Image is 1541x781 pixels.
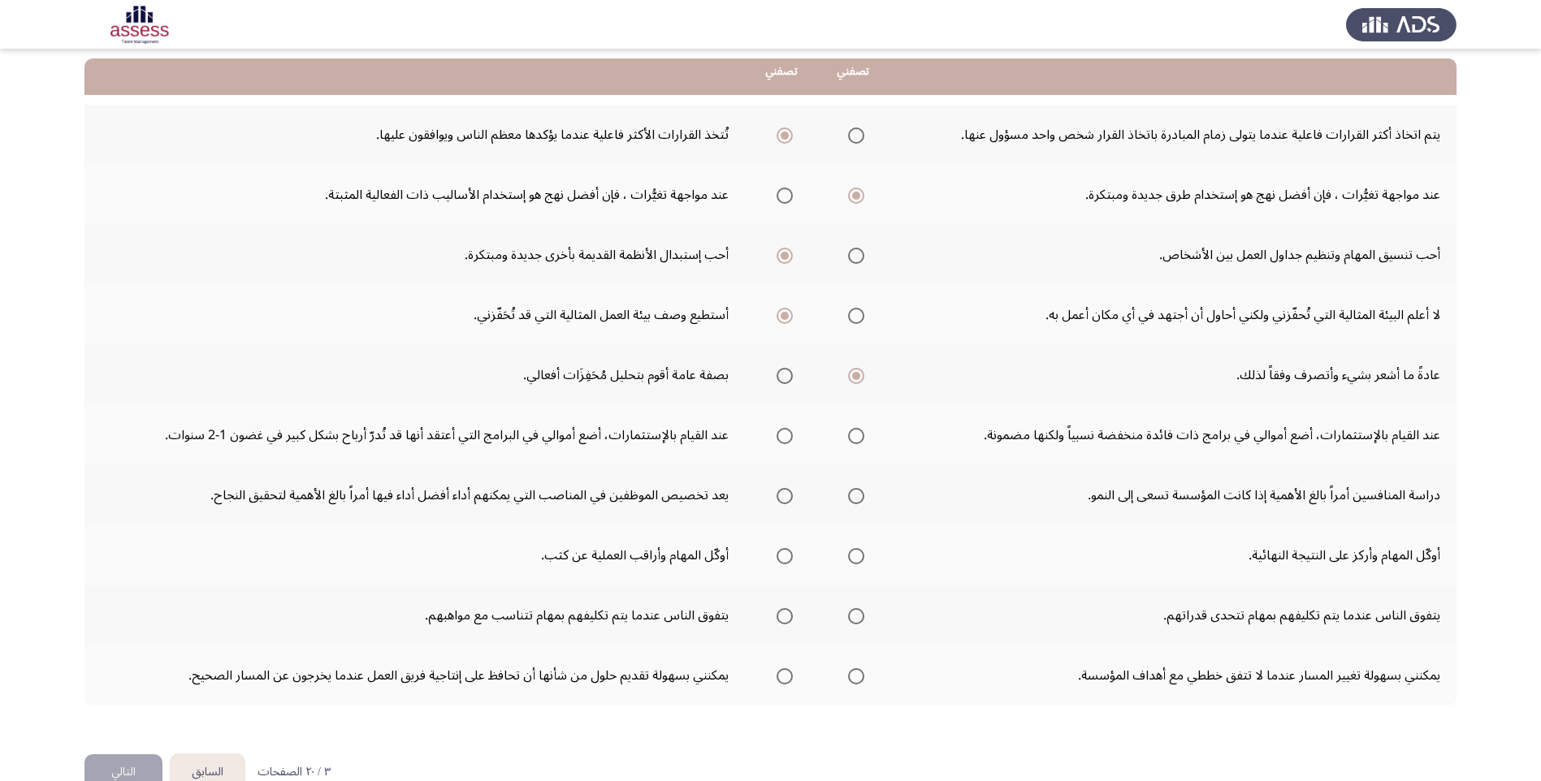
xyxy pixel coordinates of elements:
[890,585,1457,645] td: يتفوق الناس عندما يتم تكليفهم بمهام تتحدى قدراتهم.
[890,405,1457,465] td: عند القيام بالإستثمارات، أضع أموالي في برامج ذات فائدة منخفضة نسبياً ولكنها مضمونة.
[84,2,195,47] img: Assessment logo of Potentiality Assessment R2 (EN/AR)
[258,766,331,779] p: ٣ / ٢٠ الصفحات
[84,465,745,525] td: يعد تخصيص الموظفين في المناصب التي يمكنهم أداء أفضل أداء فيها أمراً بالغ الأهمية لتحقيق النجاح.
[817,49,890,95] th: تصفني
[890,465,1457,525] td: دراسة المنافسين أمراً بالغ الأهمية إذا كانت المؤسسة تسعى إلى النمو.
[890,525,1457,585] td: أوكّل المهام وأركز على النتيجة النهائية.
[890,645,1457,705] td: يمكنني بسهولة تغيير المسار عندما لا تتفق خططي مع أهداف المؤسسة.
[890,225,1457,285] td: أحب تنسيق المهام وتنظيم جداول العمل بين الأشخاص.
[890,165,1457,225] td: عند مواجهة تغيُّرات ، فإن أفضل نهج هو إستخدام طرق جديدة ومبتكرة.
[842,241,864,269] mat-radio-group: Select an option
[84,645,745,705] td: يمكنني بسهولة تقديم حلول من شأنها أن تحافظ على إنتاجية فريق العمل عندما يخرجون عن المسار الصحيح.
[770,662,793,689] mat-radio-group: Select an option
[842,301,864,329] mat-radio-group: Select an option
[770,602,793,629] mat-radio-group: Select an option
[84,165,745,225] td: عند مواجهة تغيُّرات ، فإن أفضل نهج هو إستخدام الأساليب ذات الفعالية المثبتة.
[842,121,864,149] mat-radio-group: Select an option
[770,542,793,569] mat-radio-group: Select an option
[770,241,793,269] mat-radio-group: Select an option
[770,301,793,329] mat-radio-group: Select an option
[770,361,793,389] mat-radio-group: Select an option
[770,481,793,509] mat-radio-group: Select an option
[84,105,745,165] td: تُتخذ القرارات الأكثر فاعلية عندما يؤكدها معظم الناس ويوافقون عليها.
[842,421,864,449] mat-radio-group: Select an option
[770,421,793,449] mat-radio-group: Select an option
[1346,2,1457,47] img: Assess Talent Management logo
[890,105,1457,165] td: يتم اتخاذ أكثر القرارات فاعلية عندما يتولى زمام المبادرة باتخاذ القرار شخص واحد مسؤول عنها.
[890,345,1457,405] td: عادةً ما أشعر بشيء وأتصرف وفقاً لذلك.
[842,602,864,629] mat-radio-group: Select an option
[842,181,864,209] mat-radio-group: Select an option
[84,585,745,645] td: يتفوق الناس عندما يتم تكليفهم بمهام تتناسب مع مواهبهم.
[84,225,745,285] td: أحب إستبدال الأنظمة القديمة بأخرى جديدة ومبتكرة.
[745,49,817,95] th: تصفني
[84,345,745,405] td: بصفة عامة أقوم بتحليل مُحَفِزَات أفعالي.
[770,121,793,149] mat-radio-group: Select an option
[84,405,745,465] td: عند القيام بالإستثمارات، أضع أموالي في البرامج التي أعتقد أنها قد تُدرّ أرباح بشكل كبير في غضون 1...
[842,542,864,569] mat-radio-group: Select an option
[842,481,864,509] mat-radio-group: Select an option
[890,285,1457,345] td: لا أعلم البيئة المثالية التي تُحفّزني ولكني أحاول أن أجتهد في أي مكان أعمل به.
[842,361,864,389] mat-radio-group: Select an option
[84,525,745,585] td: أوكّل المهام وأراقب العملية عن كثب.
[770,181,793,209] mat-radio-group: Select an option
[842,662,864,689] mat-radio-group: Select an option
[84,285,745,345] td: أستطيع وصف بيئة العمل المثالية التي قد تُحَفّزني.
